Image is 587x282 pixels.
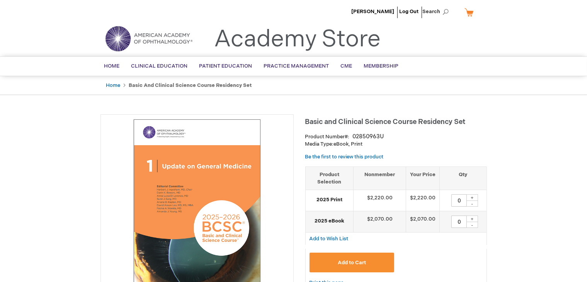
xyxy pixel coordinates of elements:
span: Patient Education [199,63,252,69]
div: + [466,194,478,201]
td: $2,070.00 [353,211,406,233]
span: Practice Management [264,63,329,69]
span: Search [423,4,452,19]
td: $2,070.00 [406,211,440,233]
span: Clinical Education [131,63,188,69]
th: Qty [440,166,487,190]
input: Qty [451,216,467,228]
a: Be the first to review this product [305,154,384,160]
strong: 2025 Print [310,196,349,204]
strong: Basic and Clinical Science Course Residency Set [129,82,252,88]
div: - [466,222,478,228]
span: Basic and Clinical Science Course Residency Set [305,118,466,126]
a: Academy Store [214,25,381,53]
span: Add to Cart [338,260,366,266]
span: CME [341,63,352,69]
th: Product Selection [306,166,354,190]
button: Add to Cart [310,253,395,272]
a: [PERSON_NAME] [352,8,395,15]
td: $2,220.00 [353,190,406,211]
strong: Product Number [305,134,350,140]
input: Qty [451,194,467,207]
span: Add to Wish List [310,236,349,242]
td: $2,220.00 [406,190,440,211]
div: 02850963U [353,133,384,141]
strong: 2025 eBook [310,217,349,225]
th: Your Price [406,166,440,190]
p: eBook, Print [305,141,487,148]
a: Home [106,82,121,88]
a: Log Out [400,8,419,15]
span: Home [104,63,120,69]
th: Nonmember [353,166,406,190]
strong: Media Type: [305,141,334,147]
a: Add to Wish List [310,235,349,242]
div: + [466,216,478,222]
div: - [466,200,478,207]
span: Membership [364,63,399,69]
